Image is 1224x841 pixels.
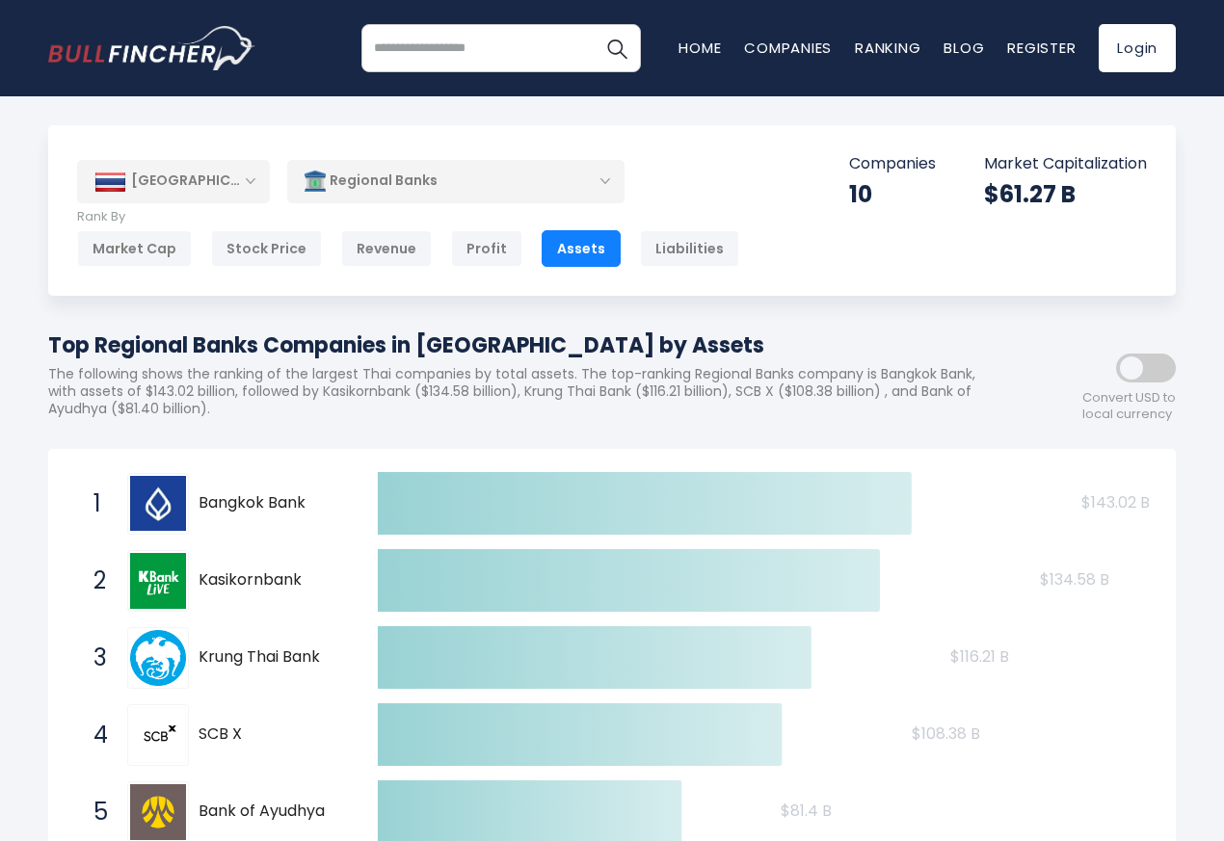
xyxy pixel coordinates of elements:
[855,38,920,58] a: Ranking
[199,724,344,745] span: SCB X
[130,707,186,763] img: SCB X
[84,565,103,597] span: 2
[84,719,103,751] span: 4
[77,209,739,225] p: Rank By
[77,160,270,202] div: [GEOGRAPHIC_DATA]
[781,800,832,822] text: $81.4 B
[84,796,103,828] span: 5
[84,487,103,520] span: 1
[199,647,344,668] span: Krung Thai Bank
[640,230,739,267] div: Liabilities
[130,630,186,686] img: Krung Thai Bank
[984,179,1147,209] div: $61.27 B
[77,230,192,267] div: Market Cap
[912,723,980,745] text: $108.38 B
[849,154,936,174] p: Companies
[1007,38,1076,58] a: Register
[593,24,641,72] button: Search
[48,365,1002,418] p: The following shows the ranking of the largest Thai companies by total assets. The top-ranking Re...
[944,38,984,58] a: Blog
[1040,568,1109,591] text: $134.58 B
[744,38,832,58] a: Companies
[130,553,186,609] img: Kasikornbank
[48,26,255,70] a: Go to homepage
[679,38,721,58] a: Home
[849,179,936,209] div: 10
[984,154,1147,174] p: Market Capitalization
[542,230,621,267] div: Assets
[199,802,344,822] span: Bank of Ayudhya
[1081,491,1150,513] text: $143.02 B
[341,230,432,267] div: Revenue
[48,329,1002,361] h1: Top Regional Banks Companies in [GEOGRAPHIC_DATA] by Assets
[1082,390,1176,423] span: Convert USD to local currency
[1099,24,1176,72] a: Login
[287,159,625,203] div: Regional Banks
[48,26,255,70] img: bullfincher logo
[130,784,186,840] img: Bank of Ayudhya
[211,230,322,267] div: Stock Price
[130,476,186,532] img: Bangkok Bank
[451,230,522,267] div: Profit
[199,493,344,513] span: Bangkok Bank
[199,570,344,591] span: Kasikornbank
[84,642,103,674] span: 3
[950,645,1009,668] text: $116.21 B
